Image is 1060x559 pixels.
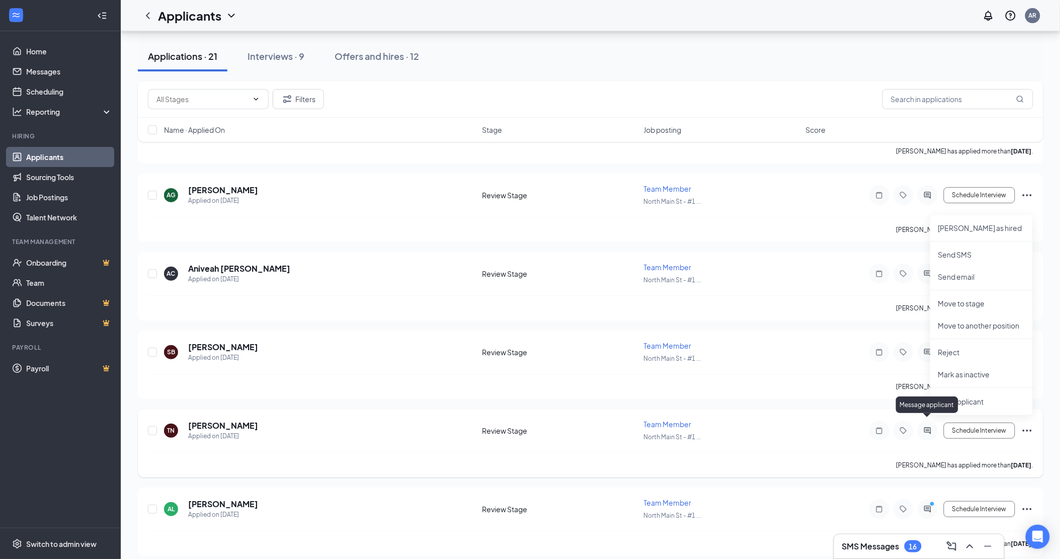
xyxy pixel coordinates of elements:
[167,269,176,278] div: AC
[644,433,701,441] span: North Main St - #1 ...
[898,505,910,513] svg: Tag
[873,270,885,278] svg: Note
[188,342,258,353] h5: [PERSON_NAME]
[26,147,112,167] a: Applicants
[26,273,112,293] a: Team
[12,132,110,140] div: Hiring
[896,225,1033,234] p: [PERSON_NAME] has applied more than .
[482,190,638,200] div: Review Stage
[964,540,976,552] svg: ChevronUp
[882,89,1033,109] input: Search in applications
[944,501,1015,517] button: Schedule Interview
[168,426,175,435] div: TN
[26,358,112,378] a: PayrollCrown
[873,191,885,199] svg: Note
[148,50,217,62] div: Applications · 21
[922,191,934,199] svg: ActiveChat
[188,263,290,274] h5: Aniveah [PERSON_NAME]
[962,538,978,554] button: ChevronUp
[26,41,112,61] a: Home
[12,237,110,246] div: Team Management
[482,426,638,436] div: Review Stage
[644,198,701,205] span: North Main St - #1 ...
[188,510,258,520] div: Applied on [DATE]
[1011,461,1032,469] b: [DATE]
[26,167,112,187] a: Sourcing Tools
[922,505,934,513] svg: ActiveChat
[644,184,692,193] span: Team Member
[97,11,107,21] svg: Collapse
[168,505,175,513] div: AL
[644,355,701,362] span: North Main St - #1 ...
[188,499,258,510] h5: [PERSON_NAME]
[482,347,638,357] div: Review Stage
[167,191,176,199] div: AG
[281,93,293,105] svg: Filter
[26,207,112,227] a: Talent Network
[26,187,112,207] a: Job Postings
[1016,95,1024,103] svg: MagnifyingGlass
[922,427,934,435] svg: ActiveChat
[896,382,1033,391] p: [PERSON_NAME] has applied more than .
[944,423,1015,439] button: Schedule Interview
[842,541,900,552] h3: SMS Messages
[188,431,258,441] div: Applied on [DATE]
[188,274,290,284] div: Applied on [DATE]
[482,269,638,279] div: Review Stage
[12,539,22,549] svg: Settings
[188,196,258,206] div: Applied on [DATE]
[806,125,826,135] span: Score
[26,539,97,549] div: Switch to admin view
[188,353,258,363] div: Applied on [DATE]
[898,427,910,435] svg: Tag
[644,125,682,135] span: Job posting
[644,512,701,519] span: North Main St - #1 ...
[1021,189,1033,201] svg: Ellipses
[273,89,324,109] button: Filter Filters
[944,187,1015,203] button: Schedule Interview
[1005,10,1017,22] svg: QuestionInfo
[1011,540,1032,547] b: [DATE]
[1021,425,1033,437] svg: Ellipses
[156,94,248,105] input: All Stages
[980,538,996,554] button: Minimize
[26,61,112,82] a: Messages
[946,540,958,552] svg: ComposeMessage
[12,343,110,352] div: Payroll
[644,498,692,507] span: Team Member
[225,10,237,22] svg: ChevronDown
[12,107,22,117] svg: Analysis
[1021,503,1033,515] svg: Ellipses
[142,10,154,22] svg: ChevronLeft
[644,341,692,350] span: Team Member
[922,348,934,356] svg: ActiveChat
[11,10,21,20] svg: WorkstreamLogo
[896,304,1033,312] p: [PERSON_NAME] has applied more than .
[1011,147,1032,155] b: [DATE]
[248,50,304,62] div: Interviews · 9
[922,270,934,278] svg: ActiveChat
[983,10,995,22] svg: Notifications
[873,505,885,513] svg: Note
[896,396,958,413] div: Message applicant
[982,540,994,552] svg: Minimize
[644,420,692,429] span: Team Member
[188,420,258,431] h5: [PERSON_NAME]
[26,293,112,313] a: DocumentsCrown
[158,7,221,24] h1: Applicants
[188,185,258,196] h5: [PERSON_NAME]
[1029,11,1037,20] div: AR
[26,107,113,117] div: Reporting
[164,125,225,135] span: Name · Applied On
[898,270,910,278] svg: Tag
[26,313,112,333] a: SurveysCrown
[482,504,638,514] div: Review Stage
[873,427,885,435] svg: Note
[26,253,112,273] a: OnboardingCrown
[644,276,701,284] span: North Main St - #1 ...
[644,263,692,272] span: Team Member
[167,348,175,356] div: SB
[252,95,260,103] svg: ChevronDown
[944,538,960,554] button: ComposeMessage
